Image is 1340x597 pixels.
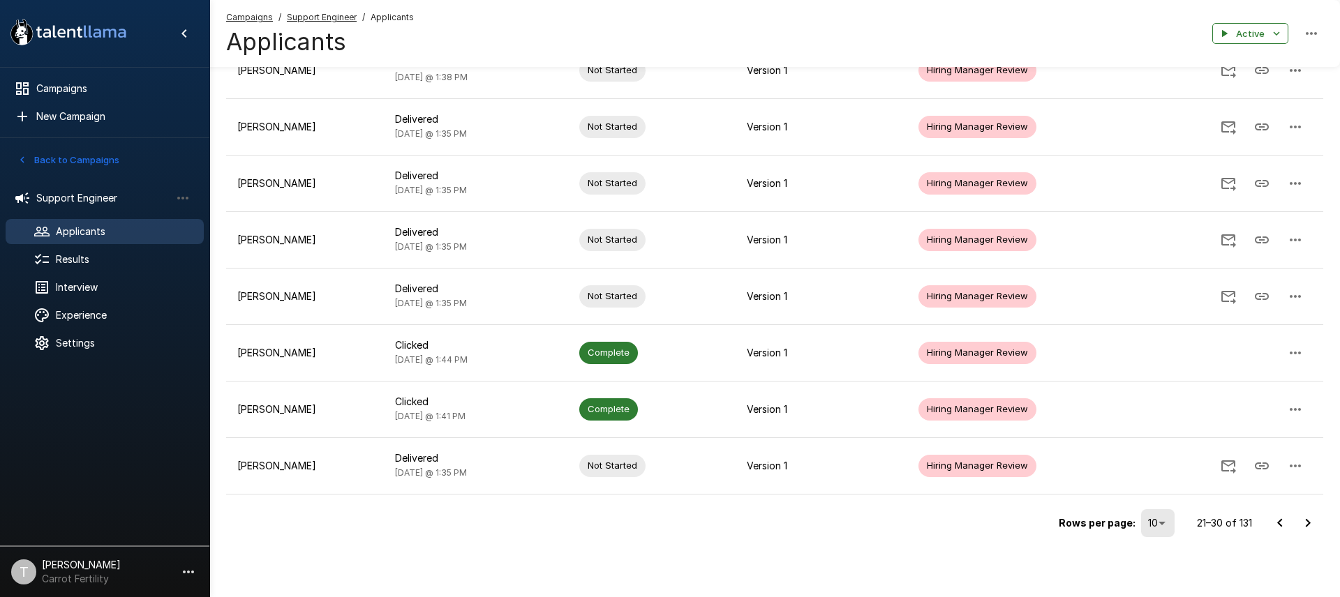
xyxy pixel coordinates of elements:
p: Clicked [395,395,558,409]
span: Hiring Manager Review [918,120,1036,133]
span: [DATE] @ 1:38 PM [395,72,468,82]
span: Not Started [579,459,646,472]
u: Campaigns [226,12,273,22]
span: [DATE] @ 1:41 PM [395,411,466,421]
p: [PERSON_NAME] [237,233,373,247]
p: Delivered [395,112,558,126]
p: Version 1 [747,459,896,473]
span: / [278,10,281,24]
span: Not Started [579,176,646,190]
span: Hiring Manager Review [918,402,1036,416]
span: Copy Interview Link [1245,176,1279,188]
span: Send Invitation [1212,63,1245,75]
p: [PERSON_NAME] [237,63,373,77]
span: Hiring Manager Review [918,176,1036,190]
span: Not Started [579,289,646,303]
span: [DATE] @ 1:35 PM [395,298,467,308]
p: Version 1 [747,402,896,416]
div: 10 [1141,509,1175,537]
span: [DATE] @ 1:44 PM [395,354,468,365]
span: [DATE] @ 1:35 PM [395,467,467,478]
span: Hiring Manager Review [918,346,1036,359]
span: Hiring Manager Review [918,459,1036,472]
p: Version 1 [747,233,896,247]
span: [DATE] @ 1:35 PM [395,185,467,195]
span: Copy Interview Link [1245,289,1279,301]
span: Hiring Manager Review [918,233,1036,246]
span: [DATE] @ 1:35 PM [395,241,467,252]
p: 21–30 of 131 [1197,516,1252,530]
span: Complete [579,346,638,359]
span: Copy Interview Link [1245,233,1279,245]
p: [PERSON_NAME] [237,289,373,303]
span: Hiring Manager Review [918,289,1036,303]
p: Delivered [395,225,558,239]
span: Complete [579,402,638,416]
p: Version 1 [747,63,896,77]
span: Send Invitation [1212,459,1245,471]
span: Send Invitation [1212,120,1245,132]
button: Go to next page [1294,509,1322,537]
p: [PERSON_NAME] [237,120,373,134]
span: Not Started [579,63,646,77]
button: Go to previous page [1266,509,1294,537]
p: Delivered [395,451,558,465]
p: Rows per page: [1059,516,1136,530]
p: Version 1 [747,176,896,190]
p: Clicked [395,338,558,352]
span: Not Started [579,233,646,246]
span: Hiring Manager Review [918,63,1036,77]
p: [PERSON_NAME] [237,402,373,416]
span: Send Invitation [1212,176,1245,188]
span: Copy Interview Link [1245,63,1279,75]
span: / [362,10,365,24]
p: Delivered [395,282,558,296]
span: Not Started [579,120,646,133]
p: Version 1 [747,289,896,303]
p: [PERSON_NAME] [237,176,373,190]
span: Copy Interview Link [1245,459,1279,471]
p: Version 1 [747,346,896,360]
span: Send Invitation [1212,233,1245,245]
p: [PERSON_NAME] [237,346,373,360]
span: [DATE] @ 1:35 PM [395,128,467,139]
p: [PERSON_NAME] [237,459,373,473]
span: Applicants [371,10,414,24]
u: Support Engineer [287,12,357,22]
span: Send Invitation [1212,289,1245,301]
p: Delivered [395,169,558,183]
span: Copy Interview Link [1245,120,1279,132]
button: Active [1212,23,1288,45]
p: Version 1 [747,120,896,134]
h4: Applicants [226,27,414,56]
